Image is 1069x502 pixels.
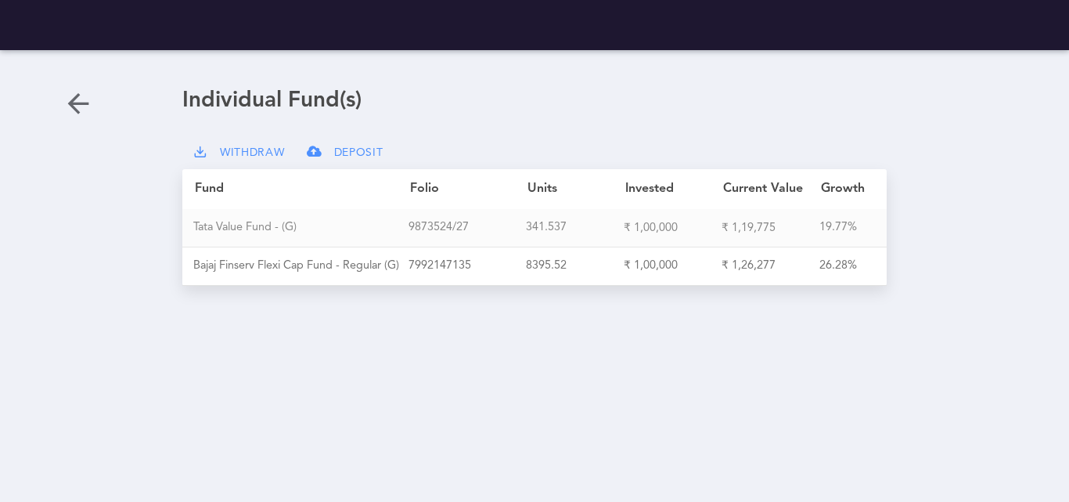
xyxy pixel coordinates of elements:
div: 26.28% [819,259,878,273]
div: Invested [625,182,723,197]
div: T a t a V a l u e F u n d - ( G ) [193,221,409,235]
div: ₹ 1,00,000 [624,258,722,273]
div: 8395.52 [526,259,624,273]
div: B a j a j F i n s e r v F l e x i C a p F u n d - R e g u l a r ( G ) [193,259,409,273]
div: Fund [195,182,410,197]
span: DEPOSIT [334,146,383,160]
div: 19.77% [819,221,878,235]
h1: Individual Fund(s) [182,88,887,114]
div: Folio [410,182,527,197]
div: ₹ 1,00,000 [624,221,722,236]
div: Growth [821,182,880,197]
div: ₹ 1,19,775 [722,221,819,236]
div: 7 9 9 2 1 4 7 1 3 5 [409,259,526,273]
div: 341.537 [526,221,624,235]
div: ₹ 1,26,277 [722,258,819,273]
div: 9 8 7 3 5 2 4 / 2 7 [409,221,526,235]
div: Current Value [723,182,821,197]
span: WITHDRAW [220,146,285,160]
div: Units [527,182,625,197]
